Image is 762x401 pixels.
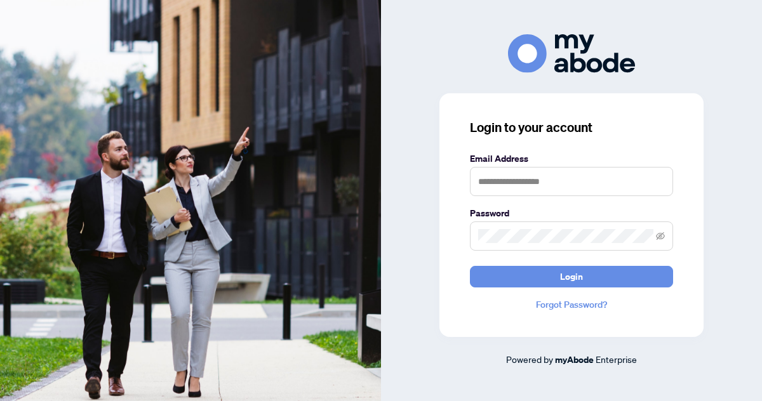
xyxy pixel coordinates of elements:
[560,266,583,287] span: Login
[506,353,553,365] span: Powered by
[470,298,673,312] a: Forgot Password?
[470,266,673,287] button: Login
[508,34,635,73] img: ma-logo
[470,152,673,166] label: Email Address
[470,206,673,220] label: Password
[555,353,594,367] a: myAbode
[596,353,637,365] span: Enterprise
[656,232,665,240] span: eye-invisible
[470,119,673,136] h3: Login to your account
